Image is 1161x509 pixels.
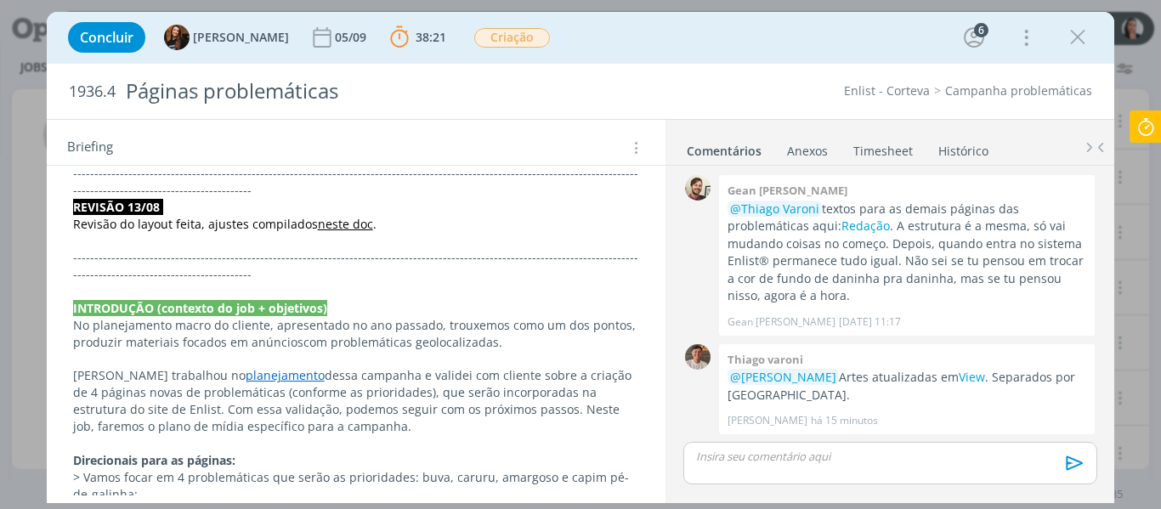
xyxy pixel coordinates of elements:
[73,452,235,468] strong: Direcionais para as páginas:
[386,24,450,51] button: 38:21
[730,201,819,217] span: @Thiago Varoni
[73,165,638,198] span: -------------------------------------------------------------------------------------------------...
[164,25,289,50] button: T[PERSON_NAME]
[73,300,327,316] strong: INTRODUÇÃO (contexto do job + objetivos)
[119,71,659,112] div: Páginas problemáticas
[373,216,377,232] span: .
[47,12,1115,503] div: dialog
[839,314,901,330] span: [DATE] 11:17
[841,218,890,234] a: Redação
[974,23,988,37] div: 6
[728,413,807,428] p: [PERSON_NAME]
[303,334,502,350] span: com problemáticas geolocalizadas.
[728,352,803,367] b: Thiago varoni
[73,367,640,435] p: [PERSON_NAME] trabalhou no dessa campanha e validei com cliente sobre a criação de 4 páginas nova...
[335,31,370,43] div: 05/09
[73,317,640,351] p: No planejamento macro do cliente, apresentado no ano passado, trouxemos como um dos pontos, produ...
[473,27,551,48] button: Criação
[474,28,550,48] span: Criação
[787,143,828,160] div: Anexos
[73,249,640,283] p: -------------------------------------------------------------------------------------------------...
[852,135,914,160] a: Timesheet
[73,199,160,215] strong: REVISÃO 13/08
[686,135,762,160] a: Comentários
[80,31,133,44] span: Concluir
[67,137,113,159] span: Briefing
[164,25,190,50] img: T
[416,29,446,45] span: 38:21
[728,201,1086,305] p: textos para as demais páginas das problemáticas aqui: . A estrutura é a mesma, só vai mudando coi...
[73,216,318,232] span: Revisão do layout feita, ajustes compilados
[728,183,847,198] b: Gean [PERSON_NAME]
[960,24,988,51] button: 6
[318,216,373,232] a: neste doc
[945,82,1092,99] a: Campanha problemáticas
[959,369,985,385] a: View
[73,469,640,503] p: > Vamos focar em 4 problemáticas que serão as prioridades: buva, caruru, amargoso e capim pé-de-g...
[685,344,711,370] img: T
[728,369,1086,404] p: Artes atualizadas em . Separados por [GEOGRAPHIC_DATA].
[728,314,835,330] p: Gean [PERSON_NAME]
[68,22,145,53] button: Concluir
[685,175,711,201] img: G
[193,31,289,43] span: [PERSON_NAME]
[844,82,930,99] a: Enlist - Corteva
[937,135,989,160] a: Histórico
[246,367,325,383] a: planejamento
[69,82,116,101] span: 1936.4
[811,413,878,428] span: há 15 minutos
[730,369,836,385] span: @[PERSON_NAME]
